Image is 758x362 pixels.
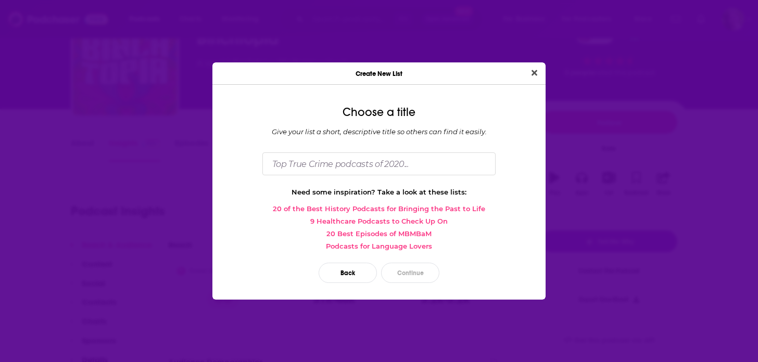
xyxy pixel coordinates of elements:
[221,188,537,196] div: Need some inspiration? Take a look at these lists:
[221,242,537,250] a: Podcasts for Language Lovers
[221,106,537,119] div: Choose a title
[221,217,537,225] a: 9 Healthcare Podcasts to Check Up On
[262,152,496,175] input: Top True Crime podcasts of 2020...
[221,229,537,238] a: 20 Best Episodes of MBMBaM
[527,67,541,80] button: Close
[381,263,439,283] button: Continue
[221,204,537,213] a: 20 of the Best History Podcasts for Bringing the Past to Life
[212,62,546,85] div: Create New List
[221,127,537,136] div: Give your list a short, descriptive title so others can find it easily.
[319,263,377,283] button: Back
